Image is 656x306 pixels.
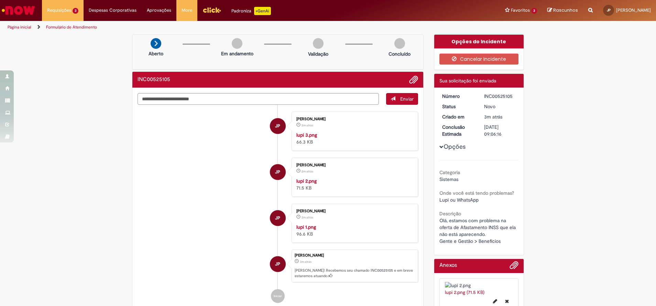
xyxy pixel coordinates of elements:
[607,8,611,12] span: JP
[510,261,518,273] button: Adicionar anexos
[484,93,516,100] div: INC00525105
[46,24,97,30] a: Formulário de Atendimento
[302,215,313,219] time: 30/09/2025 16:07:51
[439,176,458,182] span: Sistemas
[484,113,516,120] div: 30/09/2025 16:06:16
[296,224,411,237] div: 96.6 KB
[409,75,418,84] button: Adicionar anexos
[484,114,502,120] time: 30/09/2025 16:06:16
[439,78,496,84] span: Sua solicitação foi enviada
[400,96,414,102] span: Enviar
[302,123,313,127] span: 2m atrás
[302,169,313,173] time: 30/09/2025 16:07:52
[389,50,411,57] p: Concluído
[138,250,418,283] li: Julia Maria Gomes Pereira
[437,124,479,137] dt: Conclusão Estimada
[296,163,411,167] div: [PERSON_NAME]
[439,197,479,203] span: Lupi ou WhatsApp
[484,103,516,110] div: Novo
[295,268,414,279] p: [PERSON_NAME]! Recebemos seu chamado INC00525105 e em breve estaremos atuando.
[616,7,651,13] span: [PERSON_NAME]
[73,8,78,14] span: 3
[231,7,271,15] div: Padroniza
[275,164,280,180] span: JP
[147,7,171,14] span: Aprovações
[138,77,170,83] h2: INC00525105 Histórico de tíquete
[439,190,514,196] b: Onde você está tendo problemas?
[275,210,280,226] span: JP
[47,7,71,14] span: Requisições
[270,118,286,134] div: Julia Maria Gomes Pereira
[484,114,502,120] span: 3m atrás
[270,256,286,272] div: Julia Maria Gomes Pereira
[445,282,513,289] img: lupi 2.png
[302,169,313,173] span: 2m atrás
[531,8,537,14] span: 3
[296,132,411,145] div: 66.3 KB
[270,210,286,226] div: Julia Maria Gomes Pereira
[254,7,271,15] p: +GenAi
[296,178,317,184] a: lupi 2.png
[511,7,530,14] span: Favoritos
[302,123,313,127] time: 30/09/2025 16:07:52
[439,211,461,217] b: Descrição
[8,24,31,30] a: Página inicial
[439,262,457,269] h2: Anexos
[296,224,316,230] a: lupi 1.png
[553,7,578,13] span: Rascunhos
[547,7,578,14] a: Rascunhos
[89,7,136,14] span: Despesas Corporativas
[437,103,479,110] dt: Status
[296,117,411,121] div: [PERSON_NAME]
[232,38,242,49] img: img-circle-grey.png
[295,253,414,258] div: [PERSON_NAME]
[275,118,280,134] span: JP
[296,178,411,191] div: 71.5 KB
[386,93,418,105] button: Enviar
[313,38,324,49] img: img-circle-grey.png
[182,7,192,14] span: More
[5,21,432,34] ul: Trilhas de página
[296,209,411,213] div: [PERSON_NAME]
[221,50,253,57] p: Em andamento
[203,5,221,15] img: click_logo_yellow_360x200.png
[437,93,479,100] dt: Número
[434,35,524,48] div: Opções do Incidente
[1,3,36,17] img: ServiceNow
[439,217,517,244] span: Olá, estamos com problema na oferta de Afastamento INSS que ela não está aparecendo. Gente e Gest...
[439,54,519,65] button: Cancelar Incidente
[394,38,405,49] img: img-circle-grey.png
[149,50,163,57] p: Aberto
[270,164,286,180] div: Julia Maria Gomes Pereira
[296,132,317,138] a: lupi 3.png
[439,169,460,175] b: Categoria
[484,124,516,137] div: [DATE] 09:06:16
[300,260,311,264] span: 3m atrás
[302,215,313,219] span: 2m atrás
[138,93,379,105] textarea: Digite sua mensagem aqui...
[308,50,328,57] p: Validação
[437,113,479,120] dt: Criado em
[151,38,161,49] img: arrow-next.png
[275,256,280,272] span: JP
[445,289,484,295] a: lupi 2.png (71.5 KB)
